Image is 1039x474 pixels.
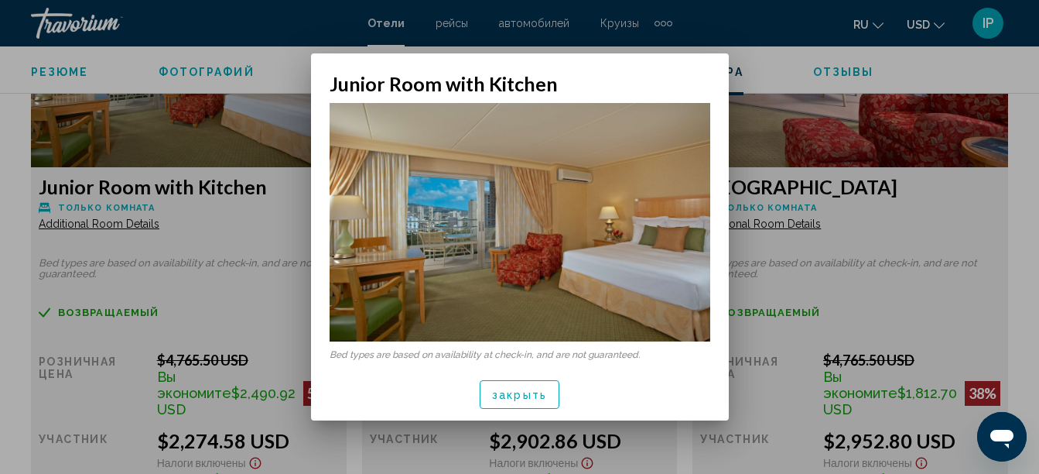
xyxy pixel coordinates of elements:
p: Bed types are based on availability at check-in, and are not guaranteed. [330,349,710,360]
span: закрыть [492,389,547,401]
h2: Junior Room with Kitchen [330,72,710,95]
img: 8fa55e19-a43c-47a0-93de-23fccac387a0.jpeg [330,103,710,342]
iframe: Button to launch messaging window [977,412,1027,462]
button: закрыть [480,380,559,409]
